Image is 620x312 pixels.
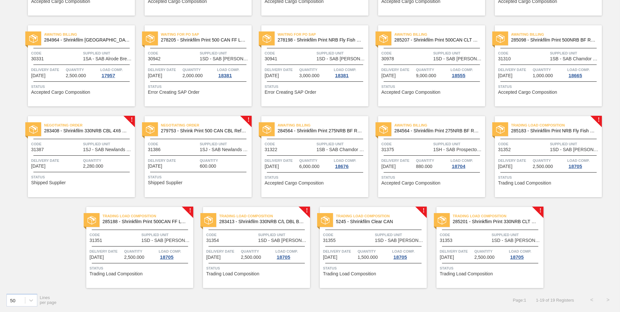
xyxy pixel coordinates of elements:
span: Load Comp. [450,157,473,164]
span: Supplied Unit [83,141,133,147]
span: Trading Load Composition [511,122,602,128]
span: Code [323,232,373,238]
a: Load Comp.18555 [450,66,483,78]
span: Status [381,174,483,181]
span: 1SD - SAB Rosslyn Brewery [258,238,308,243]
span: Status [148,174,250,180]
span: Delivery Date [381,66,414,73]
span: Delivery Date [498,157,531,164]
span: Delivery Date [265,157,298,164]
div: 18381 [334,73,350,78]
span: 08/05/2025 [31,73,45,78]
span: Status [323,265,425,271]
span: Trading Load Composition [219,213,310,219]
span: 285183 - Shrinkfilm Print NRB Fly Fish Lemon PU [511,128,597,133]
a: !statusNegotiating Order283408 - Shrinkfilm 330NRB CBL 4X6 Booster 2Code31387Supplied Unit1SJ - S... [18,116,135,197]
span: Code [440,232,490,238]
img: status [379,125,388,134]
span: Quantity [83,157,133,164]
span: 2,280.000 [83,164,103,169]
span: 09/03/2025 [498,73,512,78]
span: 1SD - SAB Rosslyn Brewery [492,238,542,243]
span: Trading Load Composition [102,213,193,219]
a: Load Comp.18705 [392,248,425,260]
a: !statusTrading Load Composition285201 - Shrinkflim Print 330NRB CLT PU 25Code31353Supplied Unit1S... [427,207,543,288]
span: Accepted Cargo Composition [31,90,90,95]
span: 30942 [148,56,161,61]
span: Delivery Date [148,66,181,73]
span: Load Comp. [392,248,414,255]
span: 08/24/2025 [265,73,279,78]
span: 09/05/2025 [148,164,162,169]
span: 1SD - SAB Rosslyn Brewery [375,238,425,243]
div: 17957 [100,73,116,78]
img: status [496,125,505,134]
span: Status [440,265,542,271]
span: Load Comp. [159,248,181,255]
span: 31355 [323,238,336,243]
div: 18705 [392,255,408,260]
span: 284564 - Shrinkfilm Print 275NRB BF Ruby PU [394,128,480,133]
span: 2,000.000 [183,73,203,78]
a: !statusTrading Load Composition285188 - Shrinkfilm Print 500CAN FF Lemon PUCode31351Supplied Unit... [77,207,193,288]
span: 1SD - SAB Rosslyn Brewery [141,238,192,243]
span: Error Creating SAP Order [265,90,316,95]
span: Quantity [299,157,332,164]
span: 30978 [381,56,394,61]
img: status [146,34,154,43]
span: Code [381,141,432,147]
span: Negotiating Order [161,122,252,128]
span: Status [31,83,133,90]
span: 880.000 [416,164,433,169]
span: 31353 [440,238,452,243]
span: Code [498,141,548,147]
div: 18676 [334,164,350,169]
span: 08/24/2025 [381,73,396,78]
a: !statusTrading Load Composition5245 - Shrinkfilm Clear CANCode31355Supplied Unit1SD - SAB [PERSON... [310,207,427,288]
span: 9,000.000 [416,73,436,78]
span: Code [381,50,432,56]
span: 6,000.000 [299,164,319,169]
span: Load Comp. [509,248,531,255]
span: Supplied Unit [492,232,542,238]
button: > [600,292,616,308]
span: 1SB - SAB Chamdor Brewery [550,56,600,61]
a: Load Comp.18665 [567,66,600,78]
span: Delivery Date [206,248,239,255]
span: Accepted Cargo Composition [265,181,324,186]
img: status [379,34,388,43]
img: status [263,125,271,134]
div: 18704 [450,164,467,169]
span: Shipped Supplier [148,180,183,185]
div: 18705 [159,255,175,260]
span: Supplied Unit [550,141,600,147]
span: Status [498,83,600,90]
span: Quantity [183,66,216,73]
span: Supplied Unit [83,50,133,56]
div: 18705 [509,255,525,260]
span: 285188 - Shrinkfilm Print 500CAN FF Lemon PU [102,219,188,224]
a: Load Comp.18704 [450,157,483,169]
span: 2,500.000 [474,255,495,260]
span: Quantity [533,157,566,164]
span: 1SB - SAB Chamdor Brewery [316,147,367,152]
span: Load Comp. [334,66,356,73]
span: 1SD - SAB Rosslyn Brewery [550,147,600,152]
a: statusAwaiting Billing285207 - Shrinkfilm Print 500CAN CLT PU 25Code30978Supplied Unit1SD - SAB [... [368,25,485,106]
span: Shipped Supplier [31,180,66,185]
span: Supplied Unit [200,141,250,147]
span: 284964 - Shrinkfilm 330NRB Castle (Hogwarts) [44,38,130,42]
span: Status [148,83,250,90]
span: 285098 - Shrinkfilm Print 500NRB BF Ruby [511,38,597,42]
span: Error Creating SAP Order [148,90,199,95]
span: Awaiting Billing [278,122,368,128]
span: Status [206,265,308,271]
div: 18381 [217,73,233,78]
a: Load Comp.18705 [275,248,308,260]
span: Trading Load Composition [440,271,493,276]
span: Code [31,50,81,56]
div: 18665 [567,73,583,78]
span: 31352 [498,147,511,152]
span: Status [31,174,133,180]
img: status [263,34,271,43]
